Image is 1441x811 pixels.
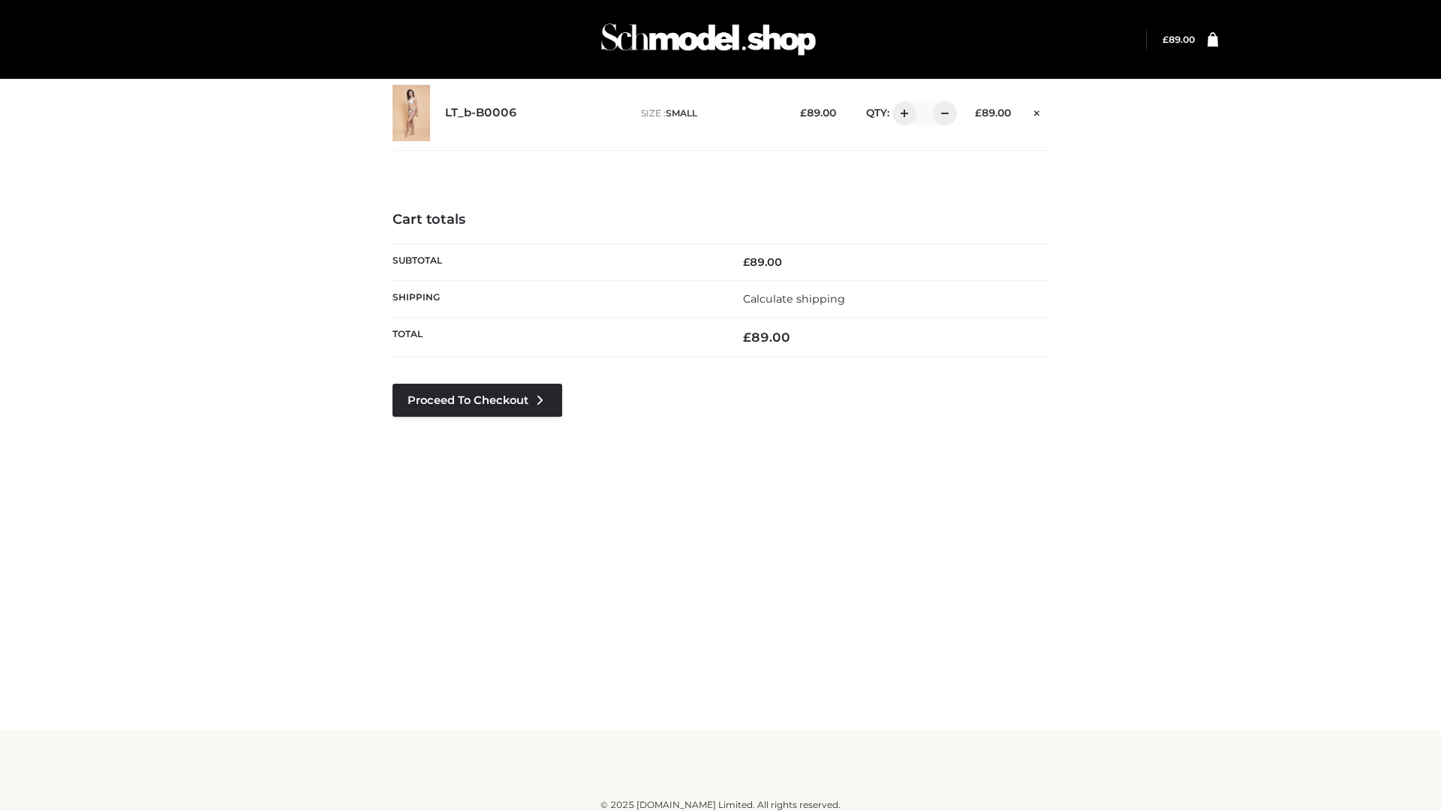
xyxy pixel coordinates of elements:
th: Total [393,318,720,357]
a: Remove this item [1026,101,1048,121]
span: £ [975,107,982,119]
span: £ [743,255,750,269]
bdi: 89.00 [975,107,1011,119]
a: LT_b-B0006 [445,106,517,120]
span: SMALL [666,107,697,119]
bdi: 89.00 [743,330,790,345]
th: Subtotal [393,243,720,280]
span: £ [800,107,807,119]
span: £ [1163,34,1169,45]
th: Shipping [393,280,720,317]
span: £ [743,330,751,345]
img: Schmodel Admin 964 [596,10,821,69]
bdi: 89.00 [743,255,782,269]
div: QTY: [851,101,952,125]
h4: Cart totals [393,212,1048,228]
a: £89.00 [1163,34,1195,45]
p: size : [641,107,777,120]
bdi: 89.00 [800,107,836,119]
a: Calculate shipping [743,292,845,306]
a: Proceed to Checkout [393,384,562,417]
bdi: 89.00 [1163,34,1195,45]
